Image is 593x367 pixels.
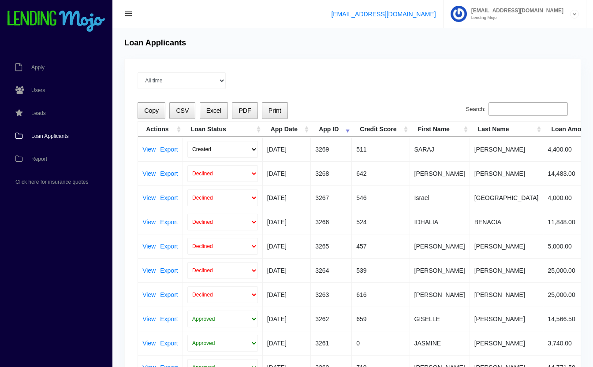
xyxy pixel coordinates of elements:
[470,307,544,331] td: [PERSON_NAME]
[311,161,352,185] td: 3268
[410,282,470,307] td: [PERSON_NAME]
[489,102,568,116] input: Search:
[31,156,47,162] span: Report
[311,258,352,282] td: 3264
[263,185,311,210] td: [DATE]
[142,195,156,201] a: View
[263,122,311,137] th: App Date: activate to sort column ascending
[470,210,544,234] td: BENACIA
[311,210,352,234] td: 3266
[142,146,156,152] a: View
[331,11,436,18] a: [EMAIL_ADDRESS][DOMAIN_NAME]
[160,267,178,274] a: Export
[200,102,228,119] button: Excel
[160,146,178,152] a: Export
[31,133,69,139] span: Loan Applicants
[352,331,410,355] td: 0
[410,161,470,185] td: [PERSON_NAME]
[410,122,470,137] th: First Name: activate to sort column ascending
[352,234,410,258] td: 457
[352,258,410,282] td: 539
[239,107,251,114] span: PDF
[352,210,410,234] td: 524
[142,243,156,249] a: View
[142,340,156,346] a: View
[15,179,88,185] span: Click here for insurance quotes
[311,307,352,331] td: 3262
[31,88,45,93] span: Users
[263,307,311,331] td: [DATE]
[352,307,410,331] td: 659
[410,307,470,331] td: GISELLE
[160,195,178,201] a: Export
[467,8,563,13] span: [EMAIL_ADDRESS][DOMAIN_NAME]
[142,171,156,177] a: View
[470,331,544,355] td: [PERSON_NAME]
[138,102,165,119] button: Copy
[451,6,467,22] img: Profile image
[470,282,544,307] td: [PERSON_NAME]
[144,107,159,114] span: Copy
[410,137,470,161] td: SARAJ
[160,243,178,249] a: Export
[160,340,178,346] a: Export
[311,331,352,355] td: 3261
[470,258,544,282] td: [PERSON_NAME]
[410,331,470,355] td: JASMINE
[31,111,46,116] span: Leads
[352,137,410,161] td: 511
[142,316,156,322] a: View
[311,282,352,307] td: 3263
[232,102,257,119] button: PDF
[466,102,568,116] label: Search:
[470,185,544,210] td: [GEOGRAPHIC_DATA]
[262,102,288,119] button: Print
[410,210,470,234] td: IDHALIA
[7,11,106,33] img: logo-small.png
[263,210,311,234] td: [DATE]
[352,282,410,307] td: 616
[410,234,470,258] td: [PERSON_NAME]
[311,185,352,210] td: 3267
[311,122,352,137] th: App ID: activate to sort column ascending
[470,234,544,258] td: [PERSON_NAME]
[263,282,311,307] td: [DATE]
[352,161,410,185] td: 642
[269,107,281,114] span: Print
[470,137,544,161] td: [PERSON_NAME]
[410,258,470,282] td: [PERSON_NAME]
[470,161,544,185] td: [PERSON_NAME]
[470,122,544,137] th: Last Name: activate to sort column ascending
[142,292,156,298] a: View
[206,107,221,114] span: Excel
[352,185,410,210] td: 546
[183,122,263,137] th: Loan Status: activate to sort column ascending
[263,161,311,185] td: [DATE]
[142,267,156,274] a: View
[311,234,352,258] td: 3265
[263,137,311,161] td: [DATE]
[410,185,470,210] td: Israel
[263,234,311,258] td: [DATE]
[138,122,183,137] th: Actions: activate to sort column ascending
[124,38,186,48] h4: Loan Applicants
[467,15,563,20] small: Lending Mojo
[169,102,195,119] button: CSV
[160,292,178,298] a: Export
[352,122,410,137] th: Credit Score: activate to sort column ascending
[263,258,311,282] td: [DATE]
[176,107,189,114] span: CSV
[263,331,311,355] td: [DATE]
[160,219,178,225] a: Export
[160,316,178,322] a: Export
[31,65,45,70] span: Apply
[311,137,352,161] td: 3269
[142,219,156,225] a: View
[160,171,178,177] a: Export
